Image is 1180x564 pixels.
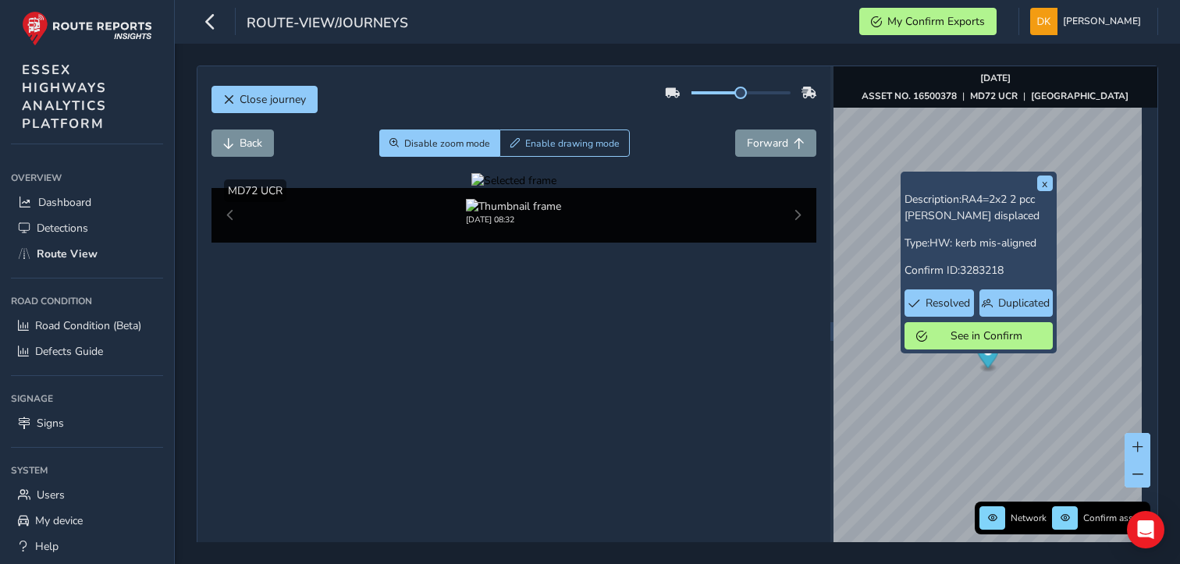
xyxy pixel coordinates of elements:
span: Back [240,136,262,151]
span: Disable zoom mode [404,137,490,150]
span: Forward [747,136,788,151]
a: Users [11,482,163,508]
span: RA4=2x2 2 pcc [PERSON_NAME] displaced [905,192,1040,223]
a: Route View [11,241,163,267]
div: Road Condition [11,289,163,313]
span: Users [37,488,65,502]
a: Help [11,534,163,559]
a: Road Condition (Beta) [11,313,163,339]
div: | | [862,90,1128,102]
span: Confirm assets [1083,512,1146,524]
span: MD72 UCR [228,183,283,198]
div: Signage [11,387,163,410]
button: Back [211,129,274,157]
span: route-view/journeys [247,13,408,35]
span: Dashboard [38,195,91,210]
span: Detections [37,221,88,236]
strong: ASSET NO. 16500378 [862,90,957,102]
img: diamond-layout [1030,8,1057,35]
span: Enable drawing mode [525,137,620,150]
span: Help [35,539,59,554]
button: See in Confirm [905,322,1053,349]
span: Duplicated [998,296,1050,310]
p: Confirm ID: [905,262,1053,278]
span: See in Confirm [933,328,1041,343]
strong: [DATE] [980,72,1011,84]
button: x [1037,176,1053,191]
p: Description: [905,191,1053,224]
span: My device [35,513,83,528]
span: My Confirm Exports [887,14,985,29]
a: Signs [11,410,163,436]
span: Network [1011,512,1047,524]
span: ESSEX HIGHWAYS ANALYTICS PLATFORM [22,61,107,133]
div: [DATE] 08:32 [466,214,561,225]
a: Dashboard [11,190,163,215]
strong: [GEOGRAPHIC_DATA] [1031,90,1128,102]
div: Open Intercom Messenger [1127,511,1164,548]
div: System [11,459,163,482]
button: Draw [499,129,630,157]
img: Thumbnail frame [466,199,561,214]
span: Defects Guide [35,344,103,359]
button: [PERSON_NAME] [1030,8,1146,35]
span: HW: kerb mis-aligned [929,236,1036,250]
div: Overview [11,166,163,190]
button: Zoom [379,129,500,157]
button: My Confirm Exports [859,8,997,35]
span: Signs [37,416,64,431]
span: Resolved [926,296,970,310]
span: Road Condition (Beta) [35,318,141,333]
strong: MD72 UCR [970,90,1018,102]
img: rr logo [22,11,152,46]
button: Resolved [905,289,974,317]
button: Close journey [211,86,318,113]
button: Duplicated [979,289,1053,317]
a: Detections [11,215,163,241]
span: 3283218 [960,263,1004,278]
span: Close journey [240,92,306,107]
button: Forward [735,129,816,157]
a: My device [11,508,163,534]
div: Map marker [977,341,998,373]
span: Route View [37,247,98,261]
p: Type: [905,235,1053,251]
a: Defects Guide [11,339,163,364]
span: [PERSON_NAME] [1063,8,1141,35]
